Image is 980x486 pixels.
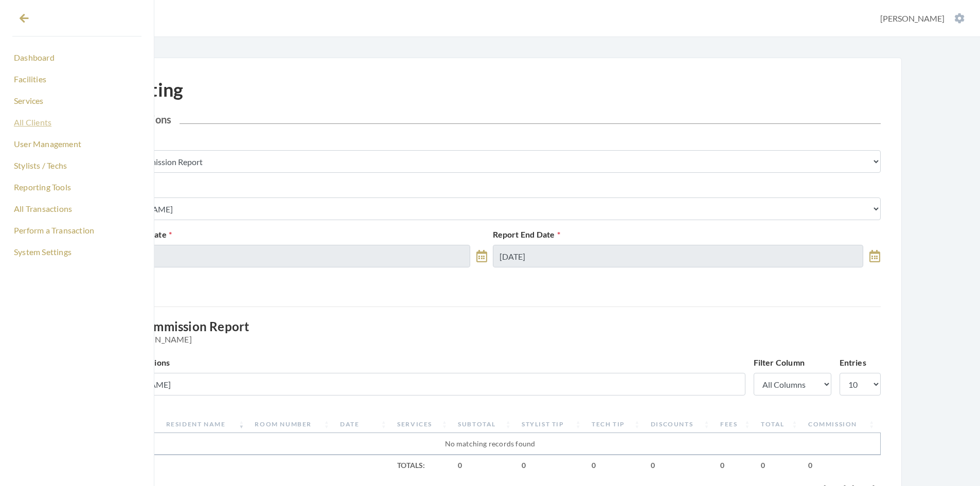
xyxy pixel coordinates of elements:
a: toggle [476,245,487,267]
td: 0 [453,455,516,476]
td: 0 [586,455,646,476]
label: Filter Column [754,356,805,369]
h3: Stylist Commission Report [100,319,881,344]
a: Stylists / Techs [12,157,141,174]
a: Perform a Transaction [12,222,141,239]
td: 0 [646,455,715,476]
td: 0 [756,455,803,476]
th: Total: activate to sort column ascending [756,416,803,433]
th: Commission: activate to sort column ascending [803,416,880,433]
button: [PERSON_NAME] [877,13,968,24]
a: All Clients [12,114,141,131]
td: No matching records found [100,433,880,455]
span: Stylist: [PERSON_NAME] [100,334,881,344]
th: Fees: activate to sort column ascending [715,416,756,433]
a: Reporting Tools [12,178,141,196]
td: 0 [715,455,756,476]
h2: Report Options [100,113,881,125]
a: System Settings [12,243,141,261]
th: Stylist Tip: activate to sort column ascending [516,416,586,433]
td: 0 [516,455,586,476]
td: 0 [803,455,880,476]
input: Select Date [493,245,864,267]
a: Dashboard [12,49,141,66]
th: Subtotal: activate to sort column ascending [453,416,516,433]
th: Room Number: activate to sort column ascending [250,416,335,433]
label: Entries [840,356,866,369]
th: Resident Name: activate to sort column ascending [161,416,250,433]
a: toggle [869,245,880,267]
span: [PERSON_NAME] [880,13,945,23]
a: Facilities [12,70,141,88]
input: Select Date [100,245,471,267]
input: Filter... [100,373,745,395]
th: Tech Tip: activate to sort column ascending [586,416,646,433]
strong: Totals: [397,461,425,470]
th: Date: activate to sort column ascending [335,416,392,433]
th: Services: activate to sort column ascending [392,416,453,433]
label: Report End Date [493,228,560,241]
a: All Transactions [12,200,141,218]
a: User Management [12,135,141,153]
a: Services [12,92,141,110]
th: Discounts: activate to sort column ascending [646,416,715,433]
